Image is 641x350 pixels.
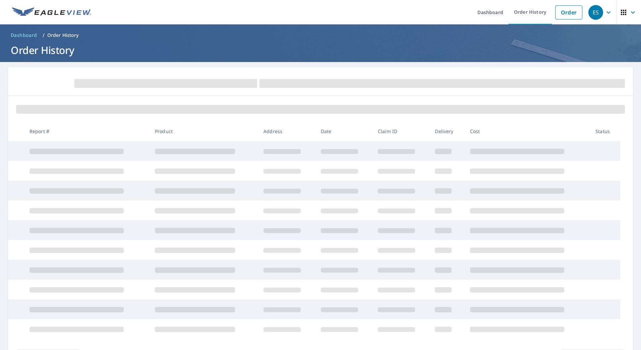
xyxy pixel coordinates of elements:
th: Report # [24,121,150,141]
h1: Order History [8,43,633,57]
nav: breadcrumb [8,30,633,41]
img: EV Logo [12,7,91,17]
span: Dashboard [11,32,37,39]
a: Order [555,5,582,19]
div: ES [588,5,603,20]
th: Delivery [429,121,464,141]
th: Address [258,121,315,141]
p: Order History [47,32,79,39]
th: Date [315,121,372,141]
th: Status [590,121,620,141]
th: Product [150,121,258,141]
th: Cost [465,121,590,141]
a: Dashboard [8,30,40,41]
th: Claim ID [372,121,429,141]
li: / [43,31,45,39]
